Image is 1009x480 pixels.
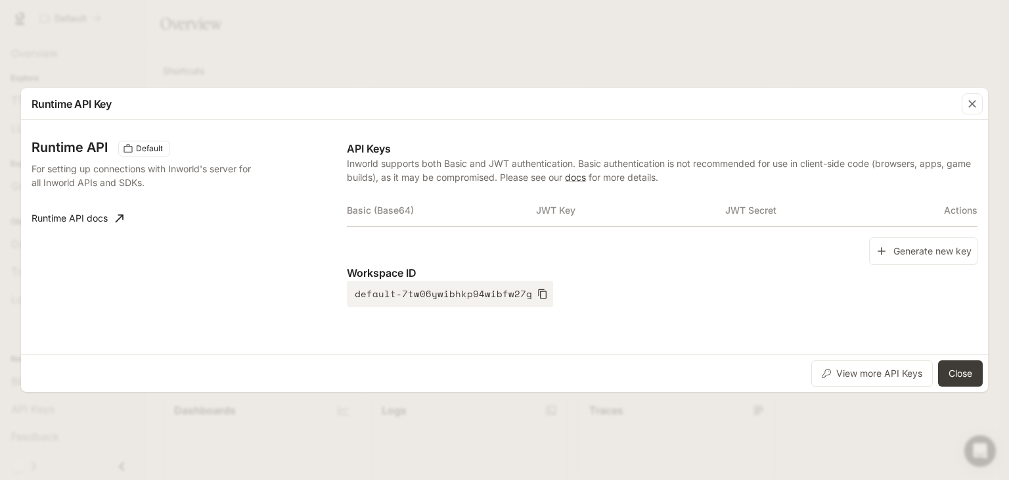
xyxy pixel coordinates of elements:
th: Basic (Base64) [347,195,536,226]
th: JWT Key [536,195,725,226]
p: Inworld supports both Basic and JWT authentication. Basic authentication is not recommended for u... [347,156,977,184]
button: Generate new key [869,237,977,266]
p: API Keys [347,141,977,156]
h3: Runtime API [32,141,108,154]
button: View more API Keys [811,360,933,387]
th: Actions [914,195,977,226]
th: JWT Secret [725,195,914,226]
a: docs [565,172,586,183]
p: Workspace ID [347,265,977,281]
button: default-7tw06ywibhkp94wibfw27g [347,281,553,307]
span: Default [131,143,168,155]
p: Runtime API Key [32,96,112,112]
div: These keys will apply to your current workspace only [118,141,170,156]
p: For setting up connections with Inworld's server for all Inworld APIs and SDKs. [32,162,260,189]
a: Runtime API docs [26,205,129,231]
button: Close [938,360,983,387]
